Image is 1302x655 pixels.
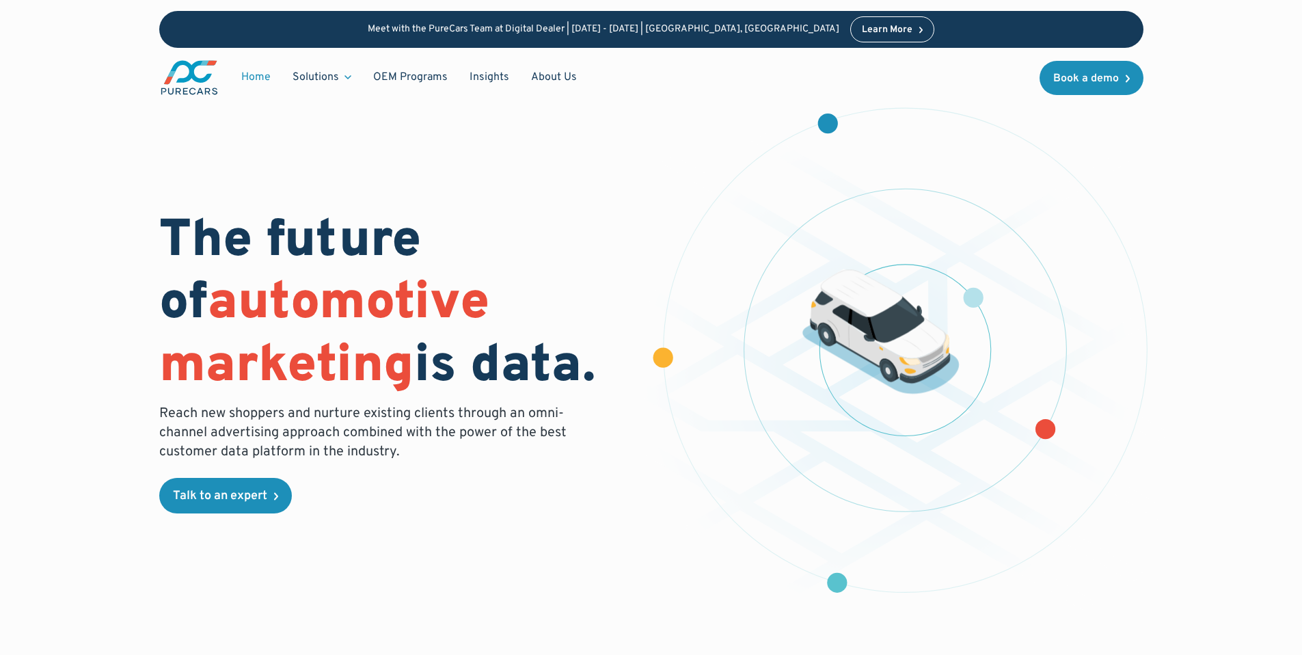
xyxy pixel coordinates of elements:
div: Book a demo [1053,73,1119,84]
div: Talk to an expert [173,490,267,503]
img: illustration of a vehicle [802,270,959,395]
span: automotive marketing [159,271,489,399]
div: Learn More [862,25,912,35]
a: Book a demo [1040,61,1143,95]
h1: The future of is data. [159,211,635,399]
p: Reach new shoppers and nurture existing clients through an omni-channel advertising approach comb... [159,404,575,462]
a: Insights [459,64,520,90]
div: Solutions [282,64,362,90]
a: About Us [520,64,588,90]
a: OEM Programs [362,64,459,90]
div: Solutions [293,70,339,85]
p: Meet with the PureCars Team at Digital Dealer | [DATE] - [DATE] | [GEOGRAPHIC_DATA], [GEOGRAPHIC_... [368,24,839,36]
img: purecars logo [159,59,219,96]
a: Talk to an expert [159,478,292,513]
a: Learn More [850,16,935,42]
a: main [159,59,219,96]
a: Home [230,64,282,90]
